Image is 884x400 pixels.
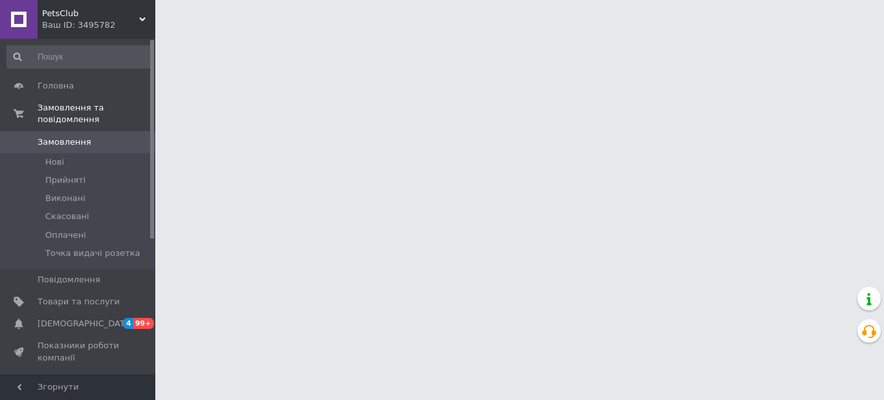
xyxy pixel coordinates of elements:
span: [DEMOGRAPHIC_DATA] [38,318,133,330]
span: Оплачені [45,229,86,241]
span: Скасовані [45,211,89,222]
span: 99+ [133,318,155,329]
span: Показники роботи компанії [38,340,120,363]
span: Замовлення та повідомлення [38,102,155,125]
span: 4 [123,318,133,329]
input: Пошук [6,45,153,68]
span: Прийняті [45,174,85,186]
span: Нові [45,156,64,168]
span: Товари та послуги [38,296,120,308]
span: Замовлення [38,136,91,148]
span: Головна [38,80,74,92]
span: Точка видачі розетка [45,247,140,259]
span: Виконані [45,193,85,204]
span: Повідомлення [38,274,100,286]
div: Ваш ID: 3495782 [42,19,155,31]
span: PetsClub [42,8,139,19]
